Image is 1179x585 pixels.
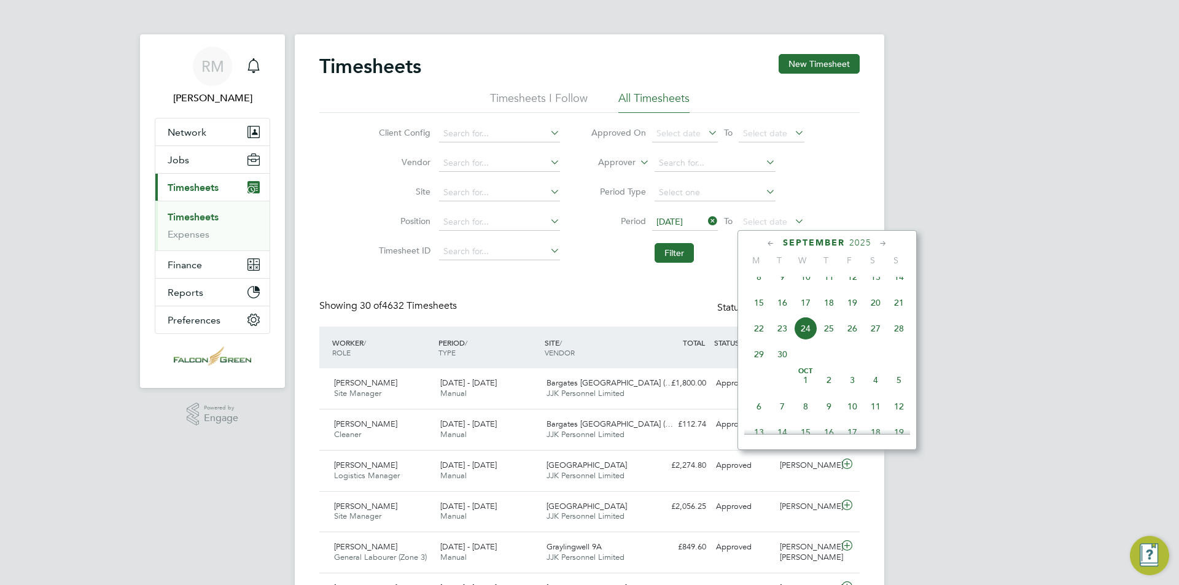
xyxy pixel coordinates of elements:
div: £849.60 [647,537,711,557]
div: [PERSON_NAME] [PERSON_NAME] [775,537,839,568]
div: STATUS [711,331,775,354]
span: 18 [864,420,887,444]
span: 18 [817,291,841,314]
button: Reports [155,279,270,306]
span: 4 [864,368,887,392]
span: Bargates [GEOGRAPHIC_DATA] (… [547,419,673,429]
span: Site Manager [334,511,381,521]
span: 19 [887,420,911,444]
button: Timesheets [155,174,270,201]
span: VENDOR [545,347,575,357]
span: 26 [841,317,864,340]
span: 15 [747,291,771,314]
span: Site Manager [334,388,381,398]
input: Search for... [439,125,560,142]
span: Roisin Murphy [155,91,270,106]
span: 27 [864,317,887,340]
span: 8 [747,265,771,289]
a: Go to home page [155,346,270,366]
span: 19 [841,291,864,314]
span: [PERSON_NAME] [334,419,397,429]
label: Period [591,215,646,227]
label: Approver [580,157,636,169]
span: 13 [864,265,887,289]
label: Client Config [375,127,430,138]
span: Manual [440,388,467,398]
span: Manual [440,511,467,521]
span: 5 [887,368,911,392]
div: £2,274.80 [647,455,711,476]
div: Approved [711,414,775,435]
span: Logistics Manager [334,470,400,481]
span: [PERSON_NAME] [334,541,397,552]
span: 10 [841,395,864,418]
span: Select date [743,128,787,139]
a: RM[PERSON_NAME] [155,47,270,106]
div: £2,056.25 [647,497,711,517]
span: 10 [794,265,817,289]
span: 11 [864,395,887,418]
span: [DATE] - [DATE] [440,378,497,388]
span: Manual [440,552,467,562]
span: Reports [168,287,203,298]
span: 2025 [849,238,871,248]
span: 1 [794,368,817,392]
span: JJK Personnel Limited [547,511,625,521]
a: Powered byEngage [187,403,239,426]
div: [PERSON_NAME] [775,455,839,476]
a: Timesheets [168,211,219,223]
span: [PERSON_NAME] [334,378,397,388]
input: Search for... [439,155,560,172]
span: S [884,255,908,266]
span: 3 [841,368,864,392]
span: [DATE] - [DATE] [440,419,497,429]
button: Jobs [155,146,270,173]
span: / [559,338,562,347]
span: 16 [817,420,841,444]
nav: Main navigation [140,34,285,388]
span: September [783,238,845,248]
span: JJK Personnel Limited [547,470,625,481]
span: JJK Personnel Limited [547,429,625,440]
label: Position [375,215,430,227]
span: ROLE [332,347,351,357]
div: PERIOD [435,331,542,363]
span: / [465,338,467,347]
span: M [744,255,768,266]
input: Search for... [439,243,560,260]
span: To [720,125,736,141]
div: £112.74 [647,414,711,435]
span: [PERSON_NAME] [334,460,397,470]
span: T [768,255,791,266]
span: 23 [771,317,794,340]
span: F [838,255,861,266]
div: Showing [319,300,459,312]
input: Search for... [439,214,560,231]
span: 16 [771,291,794,314]
span: 8 [794,395,817,418]
span: 7 [771,395,794,418]
span: [DATE] - [DATE] [440,541,497,552]
span: Cleaner [334,429,361,440]
label: Timesheet ID [375,245,430,256]
span: Engage [204,413,238,424]
span: 17 [841,420,864,444]
div: £1,800.00 [647,373,711,393]
span: 6 [747,395,771,418]
div: Approved [711,455,775,476]
div: SITE [542,331,648,363]
input: Search for... [655,155,776,172]
span: W [791,255,814,266]
span: 17 [794,291,817,314]
button: Preferences [155,306,270,333]
span: / [364,338,366,347]
span: JJK Personnel Limited [547,552,625,562]
span: Network [168,126,206,138]
span: Timesheets [168,182,219,193]
span: JJK Personnel Limited [547,388,625,398]
span: 30 of [360,300,382,312]
span: 25 [817,317,841,340]
span: T [814,255,838,266]
span: 20 [864,291,887,314]
span: TYPE [438,347,456,357]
